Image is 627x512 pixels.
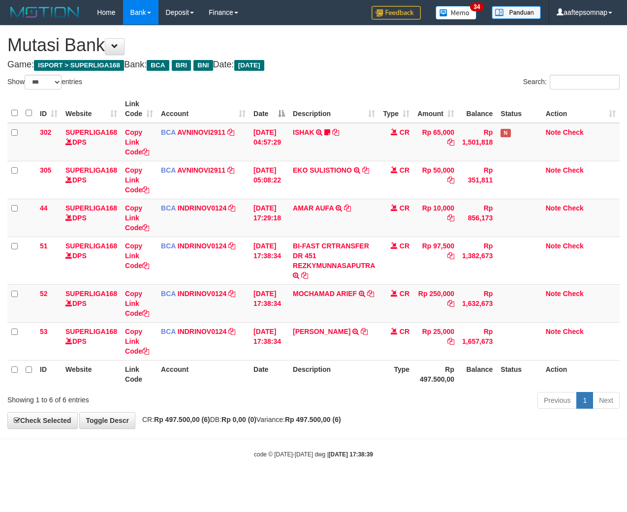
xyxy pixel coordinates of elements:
a: Copy Rp 250,000 to clipboard [447,300,454,307]
td: Rp 1,382,673 [458,237,497,284]
a: Copy Rp 10,000 to clipboard [447,214,454,222]
a: Copy Rp 25,000 to clipboard [447,337,454,345]
a: ISHAK [293,128,314,136]
span: 302 [40,128,51,136]
a: Next [593,392,620,409]
a: SUPERLIGA168 [65,328,117,335]
a: Copy EKO SULISTIONO to clipboard [362,166,369,174]
a: INDRINOV0124 [178,290,227,298]
span: CR [400,328,409,335]
th: Link Code [121,360,157,388]
th: ID: activate to sort column ascending [36,95,62,123]
span: BCA [161,328,176,335]
a: Copy AVNINOVI2911 to clipboard [227,166,234,174]
th: Status [497,95,541,123]
span: BCA [161,242,176,250]
span: 34 [470,2,483,11]
td: Rp 65,000 [413,123,458,161]
td: Rp 10,000 [413,199,458,237]
span: 305 [40,166,51,174]
th: Balance [458,95,497,123]
a: SUPERLIGA168 [65,166,117,174]
span: 51 [40,242,48,250]
td: Rp 856,173 [458,199,497,237]
td: Rp 50,000 [413,161,458,199]
a: SUPERLIGA168 [65,128,117,136]
th: ID [36,360,62,388]
span: CR [400,204,409,212]
td: Rp 25,000 [413,322,458,360]
th: Account [157,360,250,388]
label: Show entries [7,75,82,90]
th: Date [250,360,289,388]
td: [DATE] 05:08:22 [250,161,289,199]
a: Copy Link Code [125,328,149,355]
a: Copy Rp 50,000 to clipboard [447,176,454,184]
span: 52 [40,290,48,298]
a: Check Selected [7,412,78,429]
span: BCA [161,128,176,136]
img: MOTION_logo.png [7,5,82,20]
th: Status [497,360,541,388]
a: Note [546,290,561,298]
input: Search: [550,75,620,90]
strong: Rp 497.500,00 (6) [154,416,210,423]
th: Type: activate to sort column ascending [379,95,413,123]
span: BCA [161,166,176,174]
th: Link Code: activate to sort column ascending [121,95,157,123]
th: Account: activate to sort column ascending [157,95,250,123]
span: CR [400,242,409,250]
span: BCA [147,60,169,71]
td: DPS [62,322,121,360]
th: Balance [458,360,497,388]
td: [DATE] 17:38:34 [250,237,289,284]
td: Rp 351,811 [458,161,497,199]
span: BRI [172,60,191,71]
select: Showentries [25,75,62,90]
span: CR [400,290,409,298]
span: CR [400,166,409,174]
td: DPS [62,123,121,161]
td: Rp 250,000 [413,284,458,322]
td: DPS [62,161,121,199]
a: Copy ISHAK to clipboard [332,128,339,136]
td: BI-FAST CRTRANSFER DR 451 REZKYMUNNASAPUTRA [289,237,379,284]
strong: Rp 0,00 (0) [221,416,256,423]
a: Check [563,242,584,250]
th: Rp 497.500,00 [413,360,458,388]
a: [PERSON_NAME] [293,328,350,335]
a: Note [546,204,561,212]
a: AVNINOVI2911 [177,128,225,136]
small: code © [DATE]-[DATE] dwg | [254,451,373,458]
span: BCA [161,204,176,212]
th: Action [542,360,620,388]
a: Copy MOCHAMAD ARIEF to clipboard [367,290,374,298]
a: Copy INDRINOV0124 to clipboard [228,328,235,335]
a: INDRINOV0124 [178,328,227,335]
a: Check [563,128,584,136]
a: Copy INDRINOV0124 to clipboard [228,290,235,298]
a: Copy Link Code [125,128,149,156]
h4: Game: Bank: Date: [7,60,620,70]
strong: [DATE] 17:38:39 [329,451,373,458]
a: Check [563,290,584,298]
span: CR: DB: Variance: [137,416,341,423]
a: Toggle Descr [79,412,135,429]
a: EKO SULISTIONO [293,166,352,174]
th: Description: activate to sort column ascending [289,95,379,123]
img: Button%20Memo.svg [436,6,477,20]
span: BCA [161,290,176,298]
span: Has Note [501,129,510,137]
h1: Mutasi Bank [7,35,620,55]
a: AMAR AUFA [293,204,334,212]
td: Rp 97,500 [413,237,458,284]
td: [DATE] 17:38:34 [250,284,289,322]
a: Note [546,128,561,136]
span: ISPORT > SUPERLIGA168 [34,60,124,71]
a: Copy BI-FAST CRTRANSFER DR 451 REZKYMUNNASAPUTRA to clipboard [301,271,308,279]
th: Website: activate to sort column ascending [62,95,121,123]
strong: Rp 497.500,00 (6) [285,416,341,423]
a: Previous [537,392,577,409]
td: DPS [62,284,121,322]
td: DPS [62,237,121,284]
